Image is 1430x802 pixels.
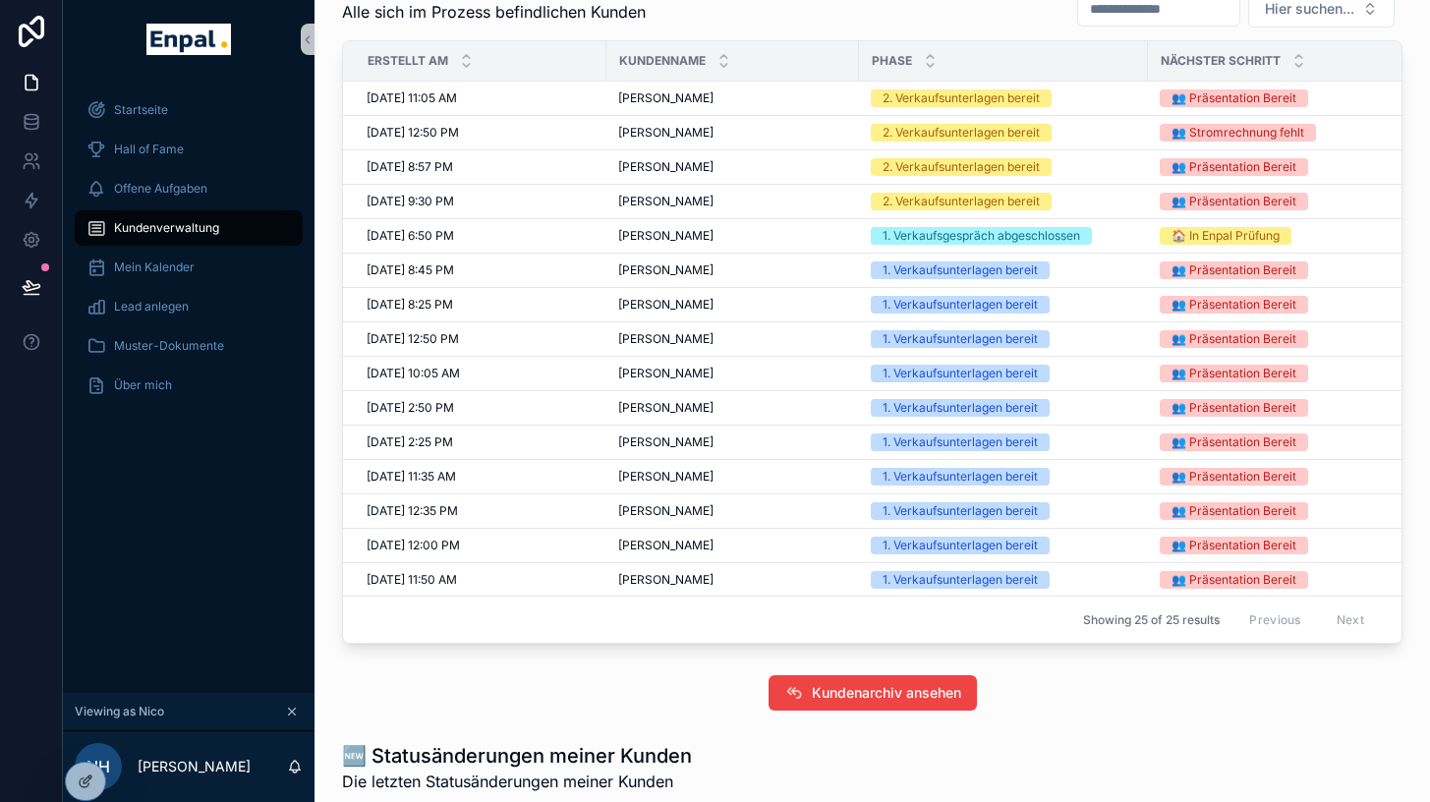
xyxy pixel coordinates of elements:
[883,399,1038,417] div: 1. Verkaufsunterlagen bereit
[871,227,1136,245] a: 1. Verkaufsgespräch abgeschlossen
[75,171,303,206] a: Offene Aufgaben
[367,297,595,313] a: [DATE] 8:25 PM
[367,503,595,519] a: [DATE] 12:35 PM
[367,503,458,519] span: [DATE] 12:35 PM
[367,434,595,450] a: [DATE] 2:25 PM
[367,262,595,278] a: [DATE] 8:45 PM
[871,89,1136,107] a: 2. Verkaufsunterlagen bereit
[114,181,207,197] span: Offene Aufgaben
[769,675,977,711] button: Kundenarchiv ansehen
[1161,53,1281,69] span: Nächster Schritt
[367,469,595,485] a: [DATE] 11:35 AM
[367,434,453,450] span: [DATE] 2:25 PM
[367,366,595,381] a: [DATE] 10:05 AM
[618,503,714,519] span: [PERSON_NAME]
[1172,261,1296,279] div: 👥 Präsentation Bereit
[618,262,847,278] a: [PERSON_NAME]
[367,331,595,347] a: [DATE] 12:50 PM
[618,469,847,485] a: [PERSON_NAME]
[871,571,1136,589] a: 1. Verkaufsunterlagen bereit
[138,757,251,776] p: [PERSON_NAME]
[871,468,1136,486] a: 1. Verkaufsunterlagen bereit
[883,261,1038,279] div: 1. Verkaufsunterlagen bereit
[871,537,1136,554] a: 1. Verkaufsunterlagen bereit
[871,365,1136,382] a: 1. Verkaufsunterlagen bereit
[618,538,847,553] a: [PERSON_NAME]
[367,538,460,553] span: [DATE] 12:00 PM
[367,228,595,244] a: [DATE] 6:50 PM
[342,742,692,770] h1: 🆕 Statusänderungen meiner Kunden
[1172,571,1296,589] div: 👥 Präsentation Bereit
[1172,433,1296,451] div: 👥 Präsentation Bereit
[367,125,459,141] span: [DATE] 12:50 PM
[1083,612,1220,628] span: Showing 25 of 25 results
[871,158,1136,176] a: 2. Verkaufsunterlagen bereit
[883,296,1038,314] div: 1. Verkaufsunterlagen bereit
[618,90,847,106] a: [PERSON_NAME]
[883,433,1038,451] div: 1. Verkaufsunterlagen bereit
[1172,537,1296,554] div: 👥 Präsentation Bereit
[367,366,460,381] span: [DATE] 10:05 AM
[368,53,448,69] span: Erstellt Am
[114,259,195,275] span: Mein Kalender
[871,296,1136,314] a: 1. Verkaufsunterlagen bereit
[618,434,847,450] a: [PERSON_NAME]
[871,124,1136,142] a: 2. Verkaufsunterlagen bereit
[342,770,692,793] span: Die letzten Statusänderungen meiner Kunden
[883,571,1038,589] div: 1. Verkaufsunterlagen bereit
[883,158,1040,176] div: 2. Verkaufsunterlagen bereit
[114,220,219,236] span: Kundenverwaltung
[63,79,315,429] div: scrollable content
[883,502,1038,520] div: 1. Verkaufsunterlagen bereit
[367,331,459,347] span: [DATE] 12:50 PM
[367,90,595,106] a: [DATE] 11:05 AM
[883,365,1038,382] div: 1. Verkaufsunterlagen bereit
[75,92,303,128] a: Startseite
[1172,399,1296,417] div: 👥 Präsentation Bereit
[618,572,847,588] a: [PERSON_NAME]
[75,328,303,364] a: Muster-Dokumente
[1172,296,1296,314] div: 👥 Präsentation Bereit
[883,193,1040,210] div: 2. Verkaufsunterlagen bereit
[872,53,912,69] span: Phase
[618,538,714,553] span: [PERSON_NAME]
[367,228,454,244] span: [DATE] 6:50 PM
[883,468,1038,486] div: 1. Verkaufsunterlagen bereit
[367,125,595,141] a: [DATE] 12:50 PM
[883,227,1080,245] div: 1. Verkaufsgespräch abgeschlossen
[618,469,714,485] span: [PERSON_NAME]
[75,704,164,719] span: Viewing as Nico
[871,502,1136,520] a: 1. Verkaufsunterlagen bereit
[618,125,847,141] a: [PERSON_NAME]
[367,469,456,485] span: [DATE] 11:35 AM
[618,194,714,209] span: [PERSON_NAME]
[871,261,1136,279] a: 1. Verkaufsunterlagen bereit
[883,330,1038,348] div: 1. Verkaufsunterlagen bereit
[618,159,714,175] span: [PERSON_NAME]
[1172,158,1296,176] div: 👥 Präsentation Bereit
[618,400,847,416] a: [PERSON_NAME]
[618,159,847,175] a: [PERSON_NAME]
[618,90,714,106] span: [PERSON_NAME]
[75,132,303,167] a: Hall of Fame
[618,228,847,244] a: [PERSON_NAME]
[618,331,847,347] a: [PERSON_NAME]
[1172,502,1296,520] div: 👥 Präsentation Bereit
[1172,193,1296,210] div: 👥 Präsentation Bereit
[883,89,1040,107] div: 2. Verkaufsunterlagen bereit
[1172,365,1296,382] div: 👥 Präsentation Bereit
[618,366,714,381] span: [PERSON_NAME]
[367,538,595,553] a: [DATE] 12:00 PM
[883,537,1038,554] div: 1. Verkaufsunterlagen bereit
[75,289,303,324] a: Lead anlegen
[871,399,1136,417] a: 1. Verkaufsunterlagen bereit
[114,299,189,315] span: Lead anlegen
[618,366,847,381] a: [PERSON_NAME]
[1172,89,1296,107] div: 👥 Präsentation Bereit
[1172,330,1296,348] div: 👥 Präsentation Bereit
[618,228,714,244] span: [PERSON_NAME]
[75,250,303,285] a: Mein Kalender
[812,683,961,703] span: Kundenarchiv ansehen
[367,400,454,416] span: [DATE] 2:50 PM
[871,193,1136,210] a: 2. Verkaufsunterlagen bereit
